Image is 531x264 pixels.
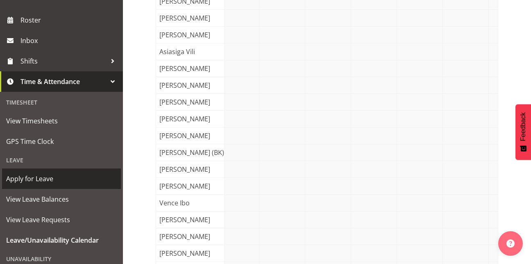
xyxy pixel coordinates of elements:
[158,131,212,141] span: [PERSON_NAME]
[2,189,121,209] a: View Leave Balances
[158,198,191,208] span: Vence Ibo
[6,234,117,246] span: Leave/Unavailability Calendar
[2,94,121,111] div: Timesheet
[158,248,212,258] span: [PERSON_NAME]
[20,34,119,47] span: Inbox
[515,104,531,160] button: Feedback - Show survey
[158,13,212,23] span: [PERSON_NAME]
[158,47,197,57] span: Asiasiga Vili
[506,239,515,248] img: help-xxl-2.png
[6,135,117,148] span: GPS Time Clock
[20,75,107,88] span: Time & Attendance
[158,97,212,107] span: [PERSON_NAME]
[2,111,121,131] a: View Timesheets
[158,148,278,157] span: [PERSON_NAME] (BK) [PERSON_NAME]
[2,131,121,152] a: GPS Time Clock
[6,115,117,127] span: View Timesheets
[520,112,527,141] span: Feedback
[158,232,212,241] span: [PERSON_NAME]
[158,181,212,191] span: [PERSON_NAME]
[2,168,121,189] a: Apply for Leave
[158,114,212,124] span: [PERSON_NAME]
[6,193,117,205] span: View Leave Balances
[20,14,119,26] span: Roster
[158,30,212,40] span: [PERSON_NAME]
[158,215,212,225] span: [PERSON_NAME]
[158,164,212,174] span: [PERSON_NAME]
[158,80,212,90] span: [PERSON_NAME]
[2,230,121,250] a: Leave/Unavailability Calendar
[158,64,212,73] span: [PERSON_NAME]
[20,55,107,67] span: Shifts
[2,209,121,230] a: View Leave Requests
[6,214,117,226] span: View Leave Requests
[6,173,117,185] span: Apply for Leave
[2,152,121,168] div: Leave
